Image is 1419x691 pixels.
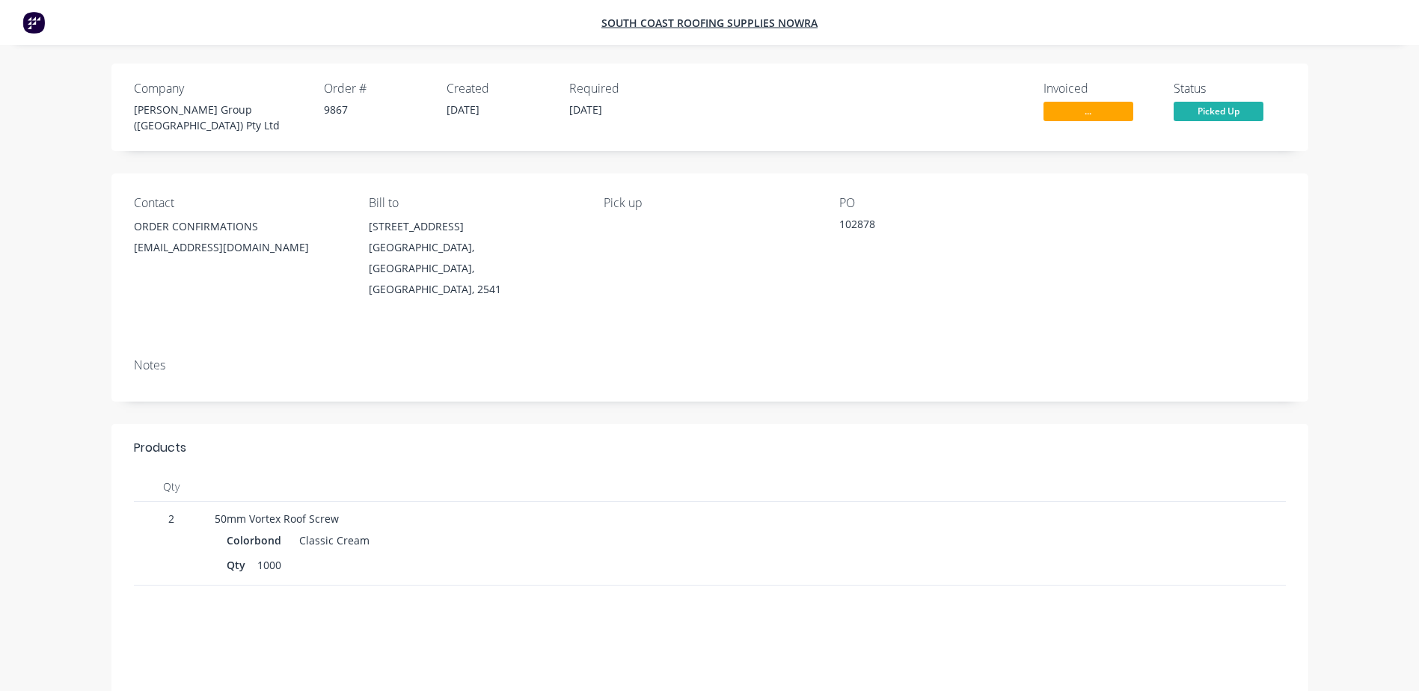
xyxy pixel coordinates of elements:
div: [STREET_ADDRESS][GEOGRAPHIC_DATA], [GEOGRAPHIC_DATA], [GEOGRAPHIC_DATA], 2541 [369,216,580,300]
div: ORDER CONFIRMATIONS [134,216,345,237]
span: [DATE] [569,102,602,117]
div: Products [134,439,186,457]
div: [STREET_ADDRESS] [369,216,580,237]
div: Created [447,82,551,96]
div: Order # [324,82,429,96]
img: Factory [22,11,45,34]
div: 9867 [324,102,429,117]
div: Bill to [369,196,580,210]
div: Company [134,82,306,96]
div: 102878 [839,216,1026,237]
div: [EMAIL_ADDRESS][DOMAIN_NAME] [134,237,345,258]
span: ... [1043,102,1133,120]
div: Status [1174,82,1286,96]
span: 50mm Vortex Roof Screw [215,512,339,526]
div: PO [839,196,1050,210]
div: ORDER CONFIRMATIONS[EMAIL_ADDRESS][DOMAIN_NAME] [134,216,345,264]
div: [GEOGRAPHIC_DATA], [GEOGRAPHIC_DATA], [GEOGRAPHIC_DATA], 2541 [369,237,580,300]
a: South Coast Roofing Supplies Nowra [601,16,818,30]
div: Required [569,82,674,96]
span: [DATE] [447,102,479,117]
div: Contact [134,196,345,210]
div: 1000 [251,554,287,576]
span: 2 [140,511,203,526]
div: Colorbond [227,529,287,551]
div: Invoiced [1043,82,1156,96]
div: Pick up [604,196,815,210]
div: Qty [134,472,209,502]
div: Qty [227,554,251,576]
div: [PERSON_NAME] Group ([GEOGRAPHIC_DATA]) Pty Ltd [134,102,306,133]
div: Classic Cream [293,529,370,551]
span: Picked Up [1174,102,1263,120]
div: Notes [134,358,1286,372]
